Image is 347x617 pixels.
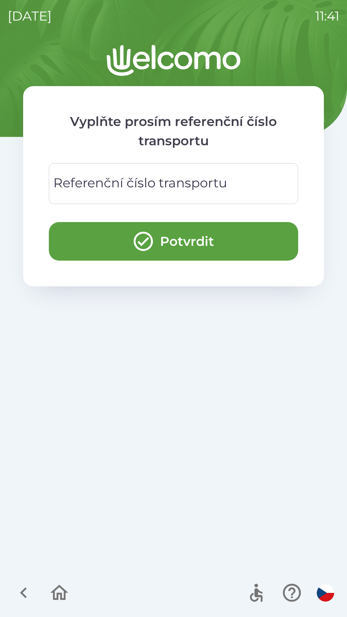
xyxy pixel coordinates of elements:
button: Potvrdit [49,222,298,261]
p: Vyplňte prosím referenční číslo transportu [49,112,298,150]
img: cs flag [317,584,334,602]
p: [DATE] [8,6,52,26]
img: Logo [23,45,324,76]
p: 11:41 [315,6,339,26]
